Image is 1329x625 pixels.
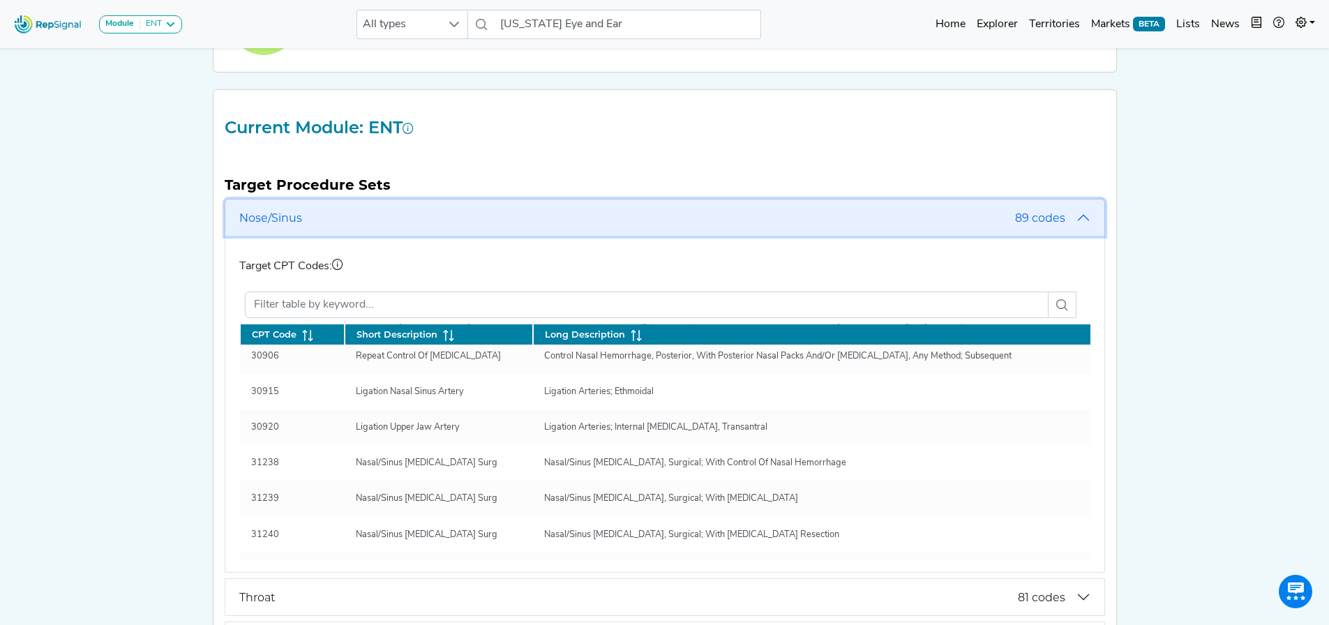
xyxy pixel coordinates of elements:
div: 31239 [243,492,287,505]
a: Explorer [971,10,1023,38]
span: All types [357,10,441,38]
span: Nose/Sinus [239,211,1015,225]
a: Home [930,10,971,38]
div: Control Nasal Hemorrhage, Posterior, With Posterior Nasal Packs And/Or [MEDICAL_DATA], Any Method... [536,349,1020,363]
h5: Target Procedure Sets [225,176,1105,193]
div: Ligation Nasal Sinus Artery [347,385,472,398]
div: Ligation Arteries; Ethmoidal [536,385,662,398]
div: Nasal/Sinus [MEDICAL_DATA], Surgical; With [MEDICAL_DATA] Resection [536,528,848,541]
div: Nasal/Sinus [MEDICAL_DATA] Surg [347,456,506,469]
div: Repeat Control Of [MEDICAL_DATA] [347,349,509,363]
a: Territories [1023,10,1086,38]
a: Lists [1171,10,1206,38]
strong: Module [105,20,134,28]
span: CPT Code [252,328,296,341]
div: Ligation Upper Jaw Artery [347,421,468,434]
span: Throat [239,591,1018,604]
a: MarketsBETA [1086,10,1171,38]
input: Filter table by keyword... [245,292,1049,318]
div: 31240 [243,528,287,541]
span: BETA [1133,17,1165,31]
a: News [1206,10,1245,38]
button: Intel Book [1245,10,1268,38]
button: ModuleENT [99,15,182,33]
div: 30920 [243,421,287,434]
div: 31238 [243,456,287,469]
div: Nasal/Sinus [MEDICAL_DATA], Surgical; With Control Of Nasal Hemorrhage [536,456,855,469]
h2: Current Module: ENT [216,118,1113,138]
input: Search a physician or facility [495,10,761,39]
div: Nasal/Sinus [MEDICAL_DATA] Surg [347,528,506,541]
div: 30906 [243,349,287,363]
span: Long Description [545,328,625,341]
div: 30915 [243,385,287,398]
p: Target CPT Codes: [239,258,1090,275]
div: Nasal/Sinus [MEDICAL_DATA] Surg [347,492,506,505]
button: Throat81 codes [225,579,1104,615]
div: ENT [140,19,162,30]
span: Short Description [356,328,437,341]
span: 81 codes [1018,591,1065,604]
span: 89 codes [1015,211,1065,225]
div: Nasal/Sinus [MEDICAL_DATA], Surgical; With [MEDICAL_DATA] [536,492,806,505]
div: Ligation Arteries; Internal [MEDICAL_DATA], Transantral [536,421,776,434]
button: Nose/Sinus89 codes [225,199,1104,236]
